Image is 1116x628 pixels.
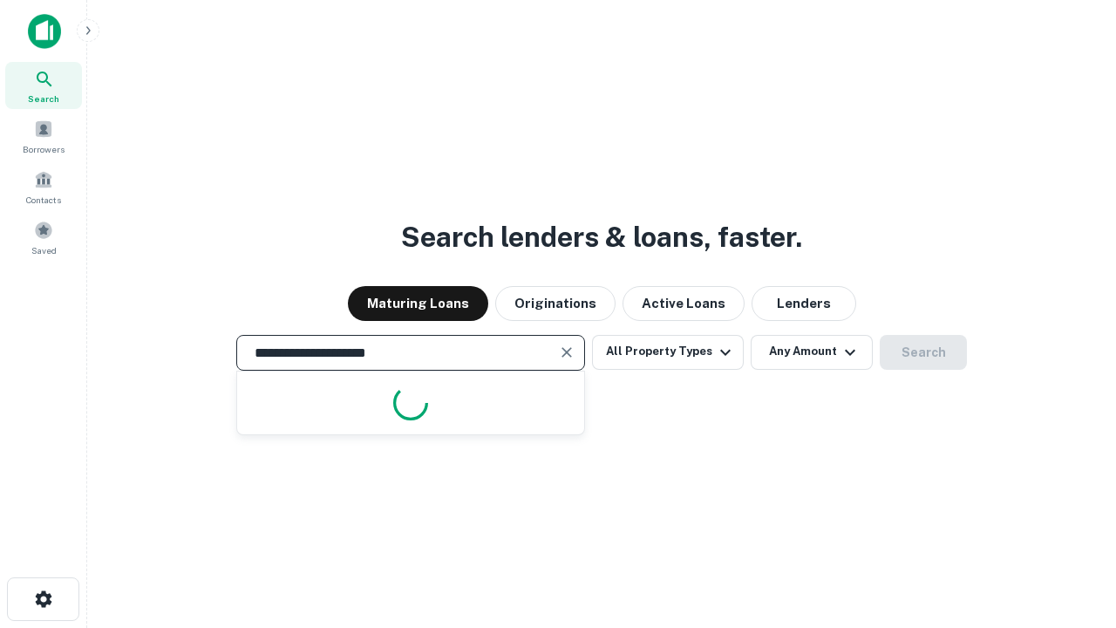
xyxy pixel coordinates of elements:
[348,286,488,321] button: Maturing Loans
[5,62,82,109] a: Search
[31,243,57,257] span: Saved
[5,214,82,261] a: Saved
[592,335,744,370] button: All Property Types
[623,286,745,321] button: Active Loans
[5,113,82,160] a: Borrowers
[555,340,579,365] button: Clear
[495,286,616,321] button: Originations
[28,92,59,106] span: Search
[5,163,82,210] a: Contacts
[752,286,856,321] button: Lenders
[28,14,61,49] img: capitalize-icon.png
[26,193,61,207] span: Contacts
[23,142,65,156] span: Borrowers
[751,335,873,370] button: Any Amount
[1029,488,1116,572] iframe: Chat Widget
[401,216,802,258] h3: Search lenders & loans, faster.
